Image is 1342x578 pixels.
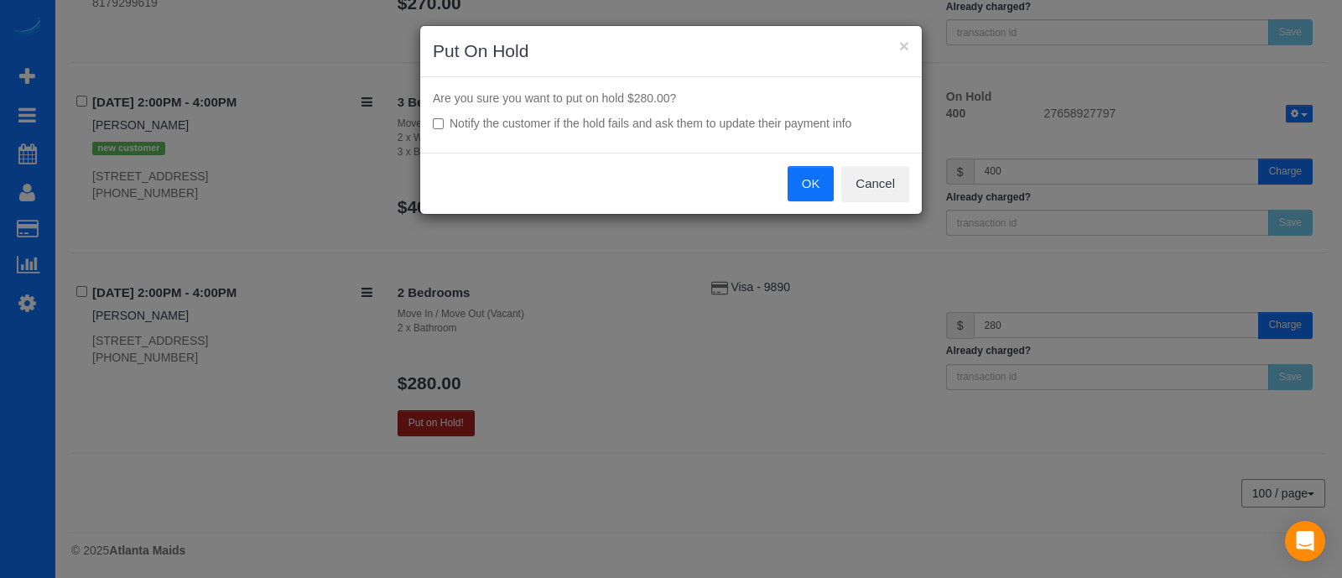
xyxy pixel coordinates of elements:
h3: Put On Hold [433,39,909,64]
span: Are you sure you want to put on hold $280.00? [433,91,676,105]
input: Notify the customer if the hold fails and ask them to update their payment info [433,118,444,129]
label: Notify the customer if the hold fails and ask them to update their payment info [433,115,909,132]
div: Open Intercom Messenger [1285,521,1325,561]
button: OK [788,166,835,201]
sui-modal: Put On Hold [420,26,922,214]
button: Cancel [841,166,909,201]
button: × [899,37,909,55]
